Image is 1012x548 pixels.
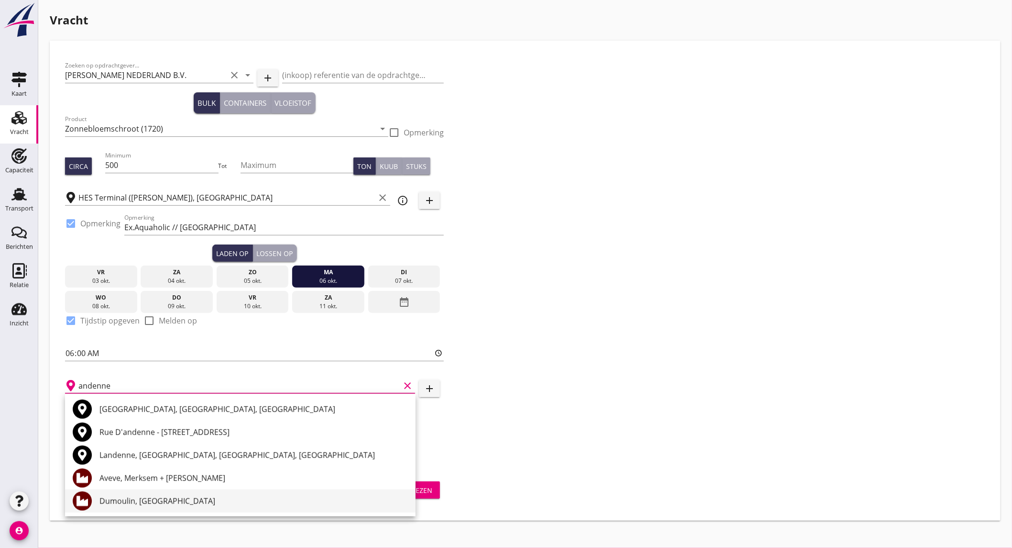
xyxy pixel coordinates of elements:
button: Bulk [194,92,220,113]
input: Zoeken op opdrachtgever... [65,67,227,83]
label: Melden op [159,316,197,325]
div: Circa [69,161,88,171]
div: Tot [219,162,241,170]
button: Lossen op [253,245,297,262]
div: 09 okt. [143,302,210,311]
button: Stuks [402,157,430,175]
i: info_outline [397,195,408,206]
div: 04 okt. [143,277,210,285]
div: Lossen op [257,248,293,258]
button: Laden op [212,245,253,262]
i: add [424,383,435,394]
div: Bulk [198,98,216,109]
div: 06 okt. [295,277,362,285]
h1: Vracht [50,11,1001,29]
div: Containers [224,98,267,109]
i: date_range [398,293,410,311]
input: Losplaats [78,378,400,393]
button: Containers [220,92,271,113]
div: Laden op [216,248,249,258]
div: Vloeistof [275,98,312,109]
input: (inkoop) referentie van de opdrachtgever [282,67,444,83]
button: Vloeistof [271,92,316,113]
div: 11 okt. [295,302,362,311]
div: do [143,293,210,302]
div: vr [67,268,135,277]
div: za [295,293,362,302]
img: logo-small.a267ee39.svg [2,2,36,38]
div: Transport [5,205,33,212]
div: Ton [357,161,372,171]
div: Kaart [11,90,27,97]
i: account_circle [10,521,29,540]
div: Dumoulin, [GEOGRAPHIC_DATA] [99,495,408,507]
button: Kuub [376,157,402,175]
i: clear [402,380,413,391]
button: Circa [65,157,92,175]
i: clear [229,69,240,81]
input: Laadplaats [78,190,375,205]
div: vr [219,293,286,302]
label: Opmerking [80,219,121,228]
div: 03 okt. [67,277,135,285]
div: Inzicht [10,320,29,326]
div: [GEOGRAPHIC_DATA], [GEOGRAPHIC_DATA], [GEOGRAPHIC_DATA] [99,403,408,415]
div: Rue D'andenne - [STREET_ADDRESS] [99,426,408,438]
input: Opmerking [124,220,444,235]
div: Berichten [6,244,33,250]
i: arrow_drop_down [242,69,253,81]
input: Maximum [241,157,353,173]
div: Stuks [406,161,427,171]
div: ma [295,268,362,277]
div: 10 okt. [219,302,286,311]
div: Capaciteit [5,167,33,173]
div: Landenne, [GEOGRAPHIC_DATA], [GEOGRAPHIC_DATA], [GEOGRAPHIC_DATA] [99,449,408,461]
div: 07 okt. [371,277,438,285]
label: Opmerking [404,128,444,137]
input: Product [65,121,375,136]
i: clear [377,192,388,203]
div: Relatie [10,282,29,288]
i: add [262,72,274,84]
div: di [371,268,438,277]
div: Kuub [380,161,398,171]
div: za [143,268,210,277]
div: zo [219,268,286,277]
i: add [424,195,435,206]
button: Ton [353,157,376,175]
i: arrow_drop_down [377,123,388,134]
div: Vracht [10,129,29,135]
div: 08 okt. [67,302,135,311]
div: Aveve, Merksem + [PERSON_NAME] [99,472,408,484]
div: wo [67,293,135,302]
div: 05 okt. [219,277,286,285]
input: Minimum [105,157,218,173]
label: Tijdstip opgeven [80,316,140,325]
